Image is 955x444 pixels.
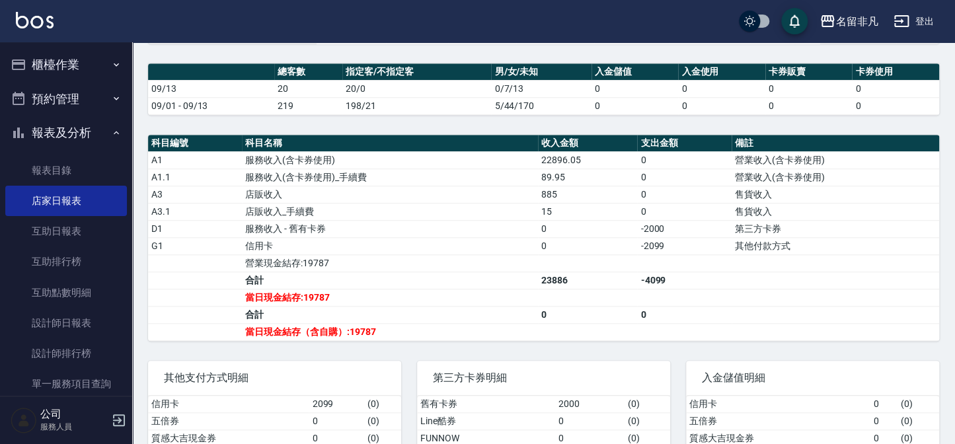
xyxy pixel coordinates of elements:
[538,168,637,186] td: 89.95
[624,412,670,429] td: ( 0 )
[5,338,127,369] a: 設計師排行榜
[148,237,242,254] td: G1
[5,48,127,82] button: 櫃檯作業
[148,97,274,114] td: 09/01 - 09/13
[870,396,897,413] td: 0
[148,80,274,97] td: 09/13
[242,168,538,186] td: 服務收入(含卡券使用)_手續費
[16,12,54,28] img: Logo
[148,135,939,341] table: a dense table
[538,186,637,203] td: 885
[5,186,127,216] a: 店家日報表
[433,371,654,385] span: 第三方卡券明細
[274,80,343,97] td: 20
[417,396,555,413] td: 舊有卡券
[686,412,870,429] td: 五倍券
[148,151,242,168] td: A1
[5,155,127,186] a: 報表目錄
[637,306,731,323] td: 0
[702,371,923,385] span: 入金儲值明細
[309,412,364,429] td: 0
[242,186,538,203] td: 店販收入
[148,63,939,115] table: a dense table
[40,408,108,421] h5: 公司
[637,135,731,152] th: 支出金額
[242,203,538,220] td: 店販收入_手續費
[765,97,853,114] td: 0
[148,168,242,186] td: A1.1
[5,277,127,308] a: 互助點數明細
[538,135,637,152] th: 收入金額
[592,63,679,81] th: 入金儲值
[5,246,127,277] a: 互助排行榜
[678,97,765,114] td: 0
[148,220,242,237] td: D1
[242,272,538,289] td: 合計
[538,237,637,254] td: 0
[491,63,591,81] th: 男/女/未知
[364,412,401,429] td: ( 0 )
[148,396,309,413] td: 信用卡
[592,80,679,97] td: 0
[732,135,939,152] th: 備註
[242,220,538,237] td: 服務收入 - 舊有卡券
[732,220,939,237] td: 第三方卡券
[491,80,591,97] td: 0/7/13
[5,216,127,246] a: 互助日報表
[491,97,591,114] td: 5/44/170
[342,63,491,81] th: 指定客/不指定客
[637,168,731,186] td: 0
[309,396,364,413] td: 2099
[678,63,765,81] th: 入金使用
[732,237,939,254] td: 其他付款方式
[538,151,637,168] td: 22896.05
[148,135,242,152] th: 科目編號
[364,396,401,413] td: ( 0 )
[835,13,878,30] div: 名留非凡
[11,407,37,433] img: Person
[148,186,242,203] td: A3
[274,97,343,114] td: 219
[897,412,939,429] td: ( 0 )
[40,421,108,433] p: 服務人員
[852,80,939,97] td: 0
[342,97,491,114] td: 198/21
[686,396,870,413] td: 信用卡
[538,203,637,220] td: 15
[888,9,939,34] button: 登出
[637,237,731,254] td: -2099
[538,272,637,289] td: 23886
[274,63,343,81] th: 總客數
[732,151,939,168] td: 營業收入(含卡券使用)
[5,308,127,338] a: 設計師日報表
[538,306,637,323] td: 0
[242,306,538,323] td: 合計
[765,63,853,81] th: 卡券販賣
[637,186,731,203] td: 0
[814,8,883,35] button: 名留非凡
[732,203,939,220] td: 售貨收入
[5,116,127,150] button: 報表及分析
[765,80,853,97] td: 0
[417,412,555,429] td: Line酷券
[592,97,679,114] td: 0
[637,151,731,168] td: 0
[678,80,765,97] td: 0
[870,412,897,429] td: 0
[242,254,538,272] td: 營業現金結存:19787
[897,396,939,413] td: ( 0 )
[148,203,242,220] td: A3.1
[242,237,538,254] td: 信用卡
[148,412,309,429] td: 五倍券
[732,186,939,203] td: 售貨收入
[5,82,127,116] button: 預約管理
[342,80,491,97] td: 20/0
[555,412,624,429] td: 0
[5,369,127,399] a: 單一服務項目查詢
[538,220,637,237] td: 0
[164,371,385,385] span: 其他支付方式明細
[555,396,624,413] td: 2000
[242,289,538,306] td: 當日現金結存:19787
[637,220,731,237] td: -2000
[732,168,939,186] td: 營業收入(含卡券使用)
